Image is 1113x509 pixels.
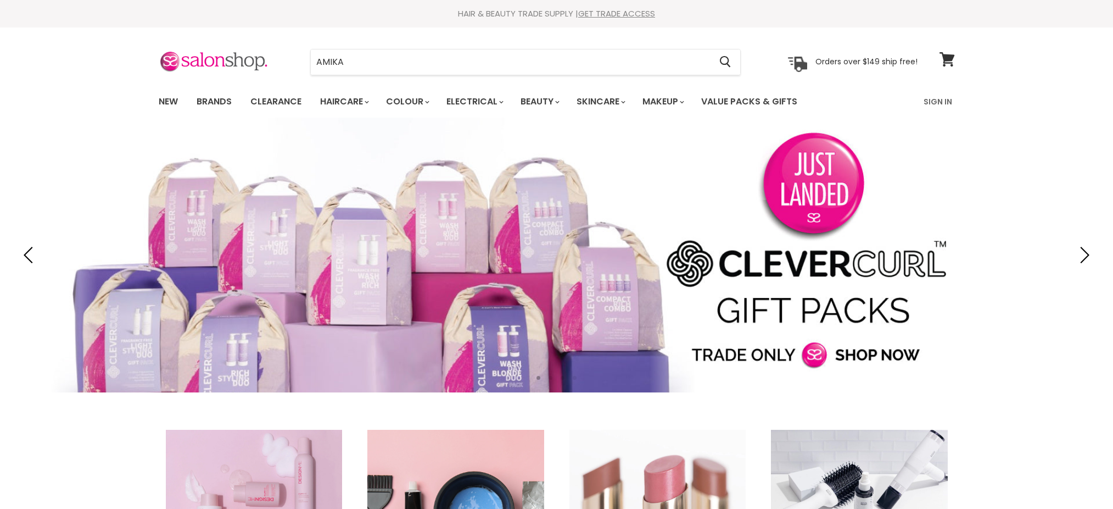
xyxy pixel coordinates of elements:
a: New [150,90,186,113]
a: Electrical [438,90,510,113]
a: Sign In [917,90,959,113]
div: HAIR & BEAUTY TRADE SUPPLY | [145,8,969,19]
a: Colour [378,90,436,113]
a: Brands [188,90,240,113]
a: GET TRADE ACCESS [578,8,655,19]
a: Clearance [242,90,310,113]
ul: Main menu [150,86,862,118]
nav: Main [145,86,969,118]
li: Page dot 3 [561,376,564,380]
a: Makeup [634,90,691,113]
form: Product [310,49,741,75]
button: Next [1072,244,1094,266]
button: Search [711,49,740,75]
li: Page dot 1 [536,376,540,380]
input: Search [311,49,711,75]
a: Skincare [568,90,632,113]
a: Beauty [512,90,566,113]
li: Page dot 2 [549,376,552,380]
a: Haircare [312,90,376,113]
a: Value Packs & Gifts [693,90,806,113]
p: Orders over $149 ship free! [815,57,918,67]
button: Previous [19,244,41,266]
li: Page dot 4 [573,376,577,380]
